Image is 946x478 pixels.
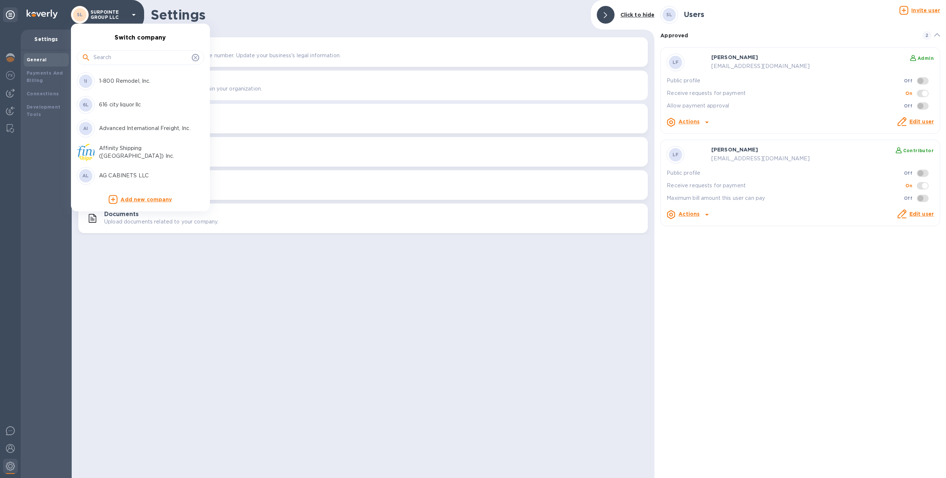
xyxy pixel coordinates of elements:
p: 1-800 Remodel, Inc. [99,77,192,85]
p: 616 city liquor llc [99,101,192,109]
input: Search [93,52,189,63]
b: 6L [83,102,89,107]
b: AI [83,126,88,131]
p: Affinity Shipping ([GEOGRAPHIC_DATA]) Inc. [99,144,192,160]
p: Advanced International Freight, Inc. [99,124,192,132]
b: 1I [84,78,88,84]
b: AL [82,173,89,178]
p: Add new company [120,196,172,204]
p: AG CABINETS LLC [99,172,192,180]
